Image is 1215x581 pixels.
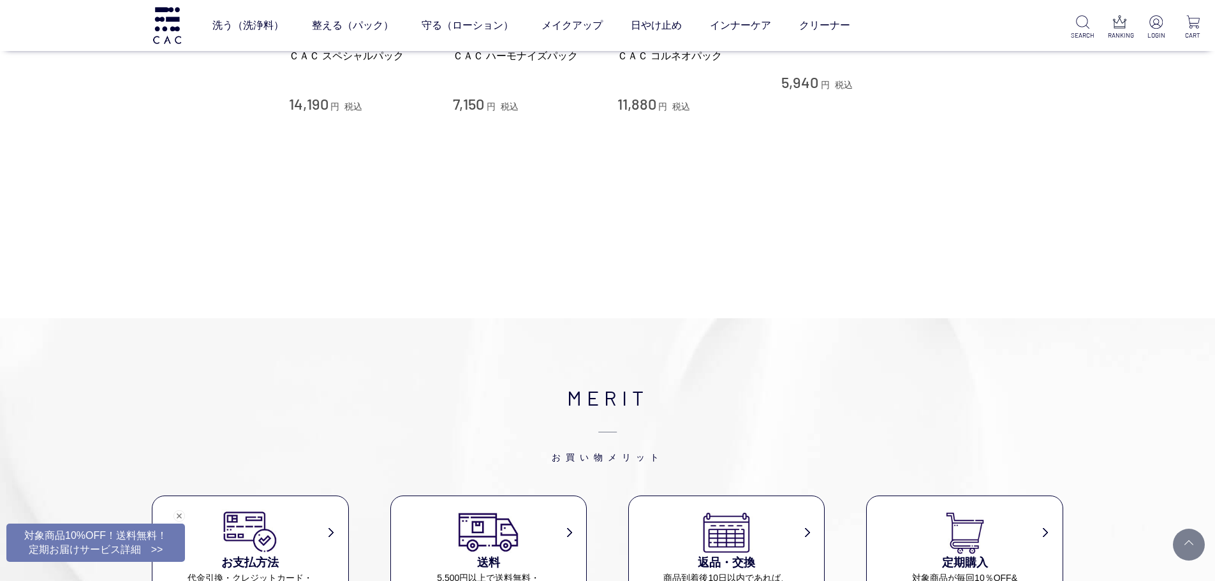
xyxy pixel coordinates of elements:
a: SEARCH [1071,15,1094,40]
p: CART [1181,31,1205,40]
a: RANKING [1108,15,1131,40]
span: 14,190 [289,94,328,113]
h3: 定期購入 [867,554,1063,571]
span: 円 [821,80,830,90]
span: 税込 [672,101,690,112]
a: 洗う（洗浄料） [212,8,284,43]
h3: 送料 [391,554,587,571]
a: インナーケア [710,8,771,43]
h3: お支払方法 [152,554,348,571]
img: logo [151,7,183,43]
span: 7,150 [453,94,484,113]
span: お買い物メリット [152,413,1063,464]
a: 整える（パック） [312,8,394,43]
h2: MERIT [152,382,1063,464]
span: 円 [487,101,496,112]
span: 税込 [835,80,853,90]
a: 日やけ止め [631,8,682,43]
h3: 返品・交換 [629,554,825,571]
a: LOGIN [1144,15,1168,40]
a: クリーナー [799,8,850,43]
a: CART [1181,15,1205,40]
span: 円 [330,101,339,112]
a: 守る（ローション） [422,8,513,43]
span: 円 [658,101,667,112]
span: 税込 [344,101,362,112]
p: RANKING [1108,31,1131,40]
span: 11,880 [617,94,656,113]
span: 5,940 [781,73,818,91]
p: SEARCH [1071,31,1094,40]
a: メイクアップ [541,8,603,43]
span: 税込 [501,101,519,112]
p: LOGIN [1144,31,1168,40]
